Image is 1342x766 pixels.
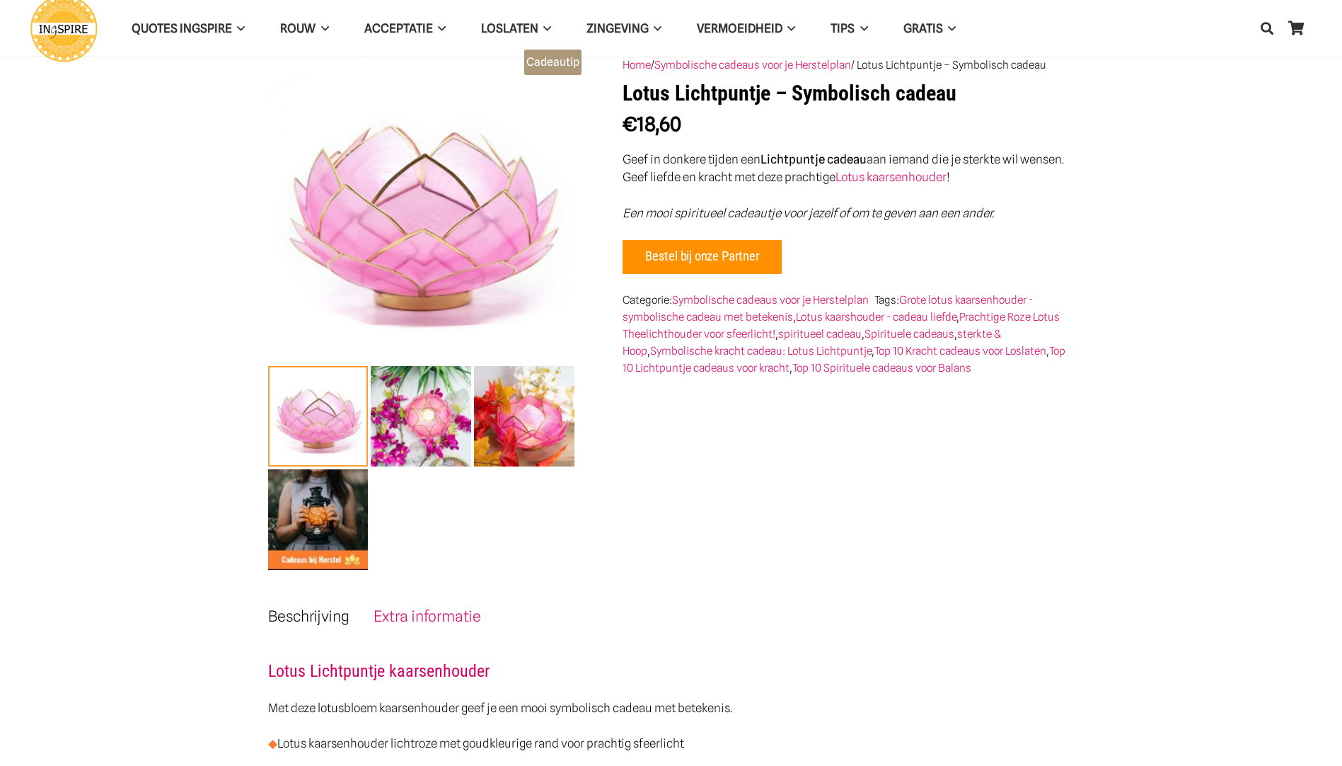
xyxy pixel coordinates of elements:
p: Met deze lotusbloem kaarsenhouder geef je een mooi symbolisch cadeau met betekenis. [268,699,1075,717]
span: Categorie: [623,293,872,307]
a: LoslatenLoslaten Menu [463,11,569,47]
a: ZingevingZingeving Menu [569,11,679,47]
a: Spirituele cadeaus [864,327,954,341]
bdi: 18,60 [623,113,681,135]
a: Beschrijving [268,607,349,625]
span: Acceptatie [364,21,433,35]
a: Symbolische cadeaus voor je Herstelplan [672,293,869,307]
a: Zoeken [1253,11,1281,46]
a: Top 10 Kracht cadeaus voor Loslaten [874,344,1046,358]
a: spiritueel cadeau [778,327,862,341]
img: Symbolische Cadeaus als steuntje in de rug bij herstel voor kracht, inspiratie, sterkte en hoop [268,469,369,570]
a: Lotus kaarshouder - cadeau liefde [796,310,956,324]
img: Roze Lotus kaarsenhouder voor een waxine lichtje [268,366,369,467]
nav: Breadcrumb [623,57,1074,74]
span: ROUW Menu [316,11,328,46]
a: Extra informatie [374,607,481,625]
span: Loslaten Menu [538,11,551,46]
a: sterkte & Hoop [623,327,1001,358]
a: ROUWROUW Menu [262,11,346,47]
a: Lotus kaarsenhouder [835,170,947,184]
a: Prachtige Roze Lotus Theelichthouder voor sfeerlicht! [623,310,1060,341]
img: De bloem van het Licht Lotus cadeau voor kracht [371,366,471,467]
p: Geef in donkere tijden een aan iemand die je sterkte wil wensen. Geef liefde en kracht met deze p... [623,151,1074,186]
span: € [623,113,637,135]
span: Acceptatie Menu [433,11,446,46]
span: ◆ [268,736,277,750]
a: VERMOEIDHEIDVERMOEIDHEID Menu [679,11,813,47]
a: Symbolische cadeaus voor je Herstelplan [654,58,851,72]
span: GRATIS Menu [943,11,956,46]
span: Tags: , , , , , , , , , [623,293,1065,374]
span: QUOTES INGSPIRE Menu [232,11,245,46]
h1: Lotus Lichtpuntje – Symbolisch cadeau [623,81,1074,106]
img: Lotus Lichtpuntje - Symbolisch cadeau - Afbeelding 3 [474,366,574,467]
img: Roze Lotus kaarsenhouder voor een waxine lichtje [268,57,574,363]
a: Lotus Lichtpuntje kaarsenhouder [268,661,490,681]
button: Bestel bij onze Partner [623,240,782,274]
a: Home [623,58,651,72]
a: TIPSTIPS Menu [813,11,885,47]
a: QUOTES INGSPIREQUOTES INGSPIRE Menu [114,11,262,47]
span: VERMOEIDHEID Menu [782,11,795,46]
a: Top 10 Spirituele cadeaus voor Balans [792,361,971,375]
span: Loslaten [481,21,538,35]
span: ROUW [280,21,316,35]
p: Lotus kaarsenhouder lichtroze met goudkleurige rand voor prachtig sfeerlicht [268,735,1075,753]
a: Top 10 Lichtpuntje cadeaus voor kracht [623,344,1065,375]
span: GRATIS [903,21,943,35]
a: GRATISGRATIS Menu [886,11,973,47]
span: Zingeving Menu [649,11,661,46]
span: Zingeving [586,21,649,35]
em: Een mooi spiritueel cadeautje voor jezelf of om te geven aan een ander. [623,206,994,220]
span: VERMOEIDHEID [697,21,782,35]
span: TIPS Menu [855,11,867,46]
span: QUOTES INGSPIRE [132,21,232,35]
a: AcceptatieAcceptatie Menu [347,11,463,47]
strong: Lichtpuntje cadeau [760,152,867,166]
a: Symbolische kracht cadeau: Lotus Lichtpuntje [650,344,872,358]
span: TIPS [831,21,855,35]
